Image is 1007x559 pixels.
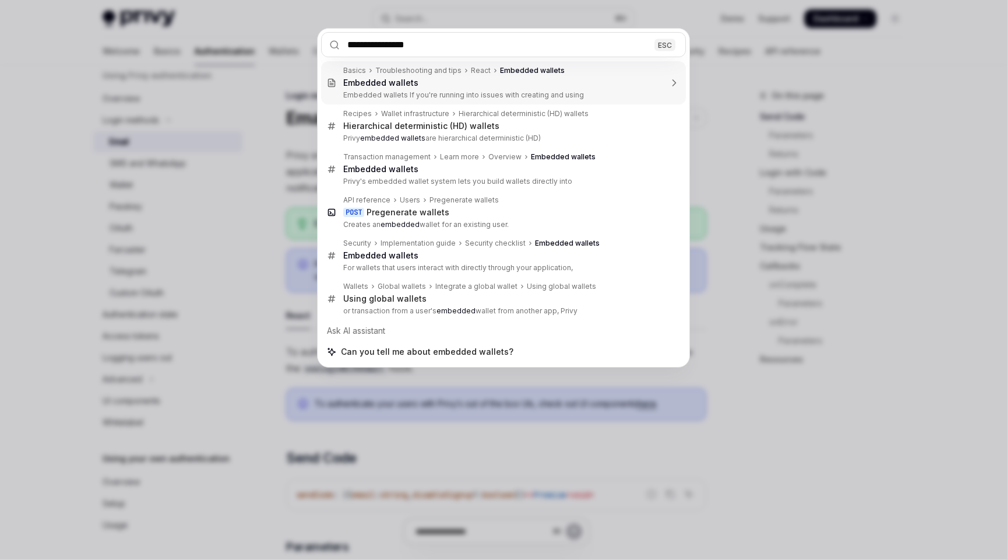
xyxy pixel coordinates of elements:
div: Users [400,195,420,205]
div: Hierarchical deterministic (HD) wallets [459,109,589,118]
div: Wallet infrastructure [381,109,449,118]
div: Using global wallets [527,282,596,291]
div: Recipes [343,109,372,118]
span: Can you tell me about embedded wallets? [341,346,513,358]
b: Embedded wallets [343,78,418,88]
div: API reference [343,195,390,205]
div: ESC [654,39,675,51]
div: Basics [343,66,366,75]
div: POST [343,208,364,217]
div: Pregenerate wallets [429,195,499,205]
div: Hierarchical deterministic (HD) wallets [343,121,499,131]
div: Global wallets [378,282,426,291]
div: Security checklist [465,239,526,248]
div: Using global wallets [343,294,427,304]
p: or transaction from a user's wallet from another app, Privy [343,306,661,316]
p: For wallets that users interact with directly through your application, [343,263,661,272]
p: Embedded wallets If you're running into issues with creating and using [343,90,661,100]
b: embedded [436,306,476,315]
b: embedded wallets [360,134,425,142]
b: Embedded wallets [500,66,565,75]
b: embedded [381,220,420,229]
p: Privy are hierarchical deterministic (HD) [343,134,661,143]
div: Wallets [343,282,368,291]
div: Integrate a global wallet [435,282,517,291]
div: Ask AI assistant [321,320,686,341]
p: Privy's embedded wallet system lets you build wallets directly into [343,177,661,186]
b: Embedded wallets [343,250,418,260]
div: Overview [488,152,522,162]
div: Pregenerate wallets [367,207,449,218]
div: Learn more [440,152,479,162]
b: Embedded wallets [531,152,596,161]
b: Embedded wallets [535,239,600,247]
div: Troubleshooting and tips [375,66,462,75]
b: Embedded wallets [343,164,418,174]
div: Transaction management [343,152,431,162]
div: Security [343,239,371,248]
div: Implementation guide [381,239,456,248]
p: Creates an wallet for an existing user. [343,220,661,229]
div: React [471,66,491,75]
